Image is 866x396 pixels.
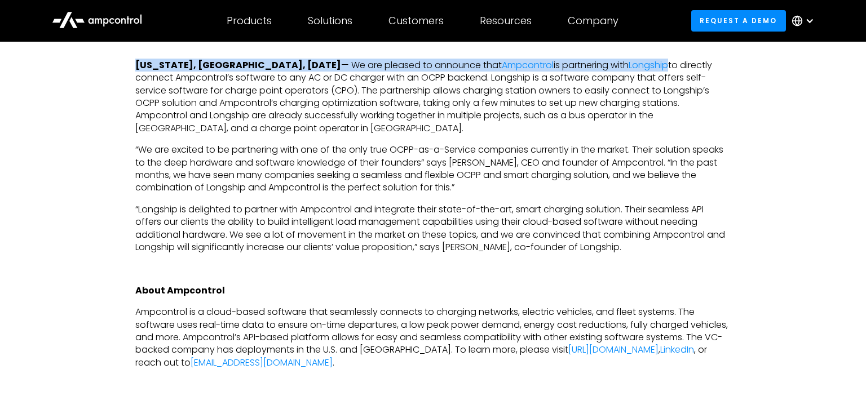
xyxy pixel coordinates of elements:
div: Solutions [308,15,352,27]
div: Products [227,15,272,27]
div: Customers [388,15,444,27]
p: — We are pleased to announce that is partnering with to directly connect Ampcontrol’s software to... [135,59,731,135]
a: Request a demo [691,10,786,31]
a: [URL][DOMAIN_NAME] [568,343,659,356]
strong: About Ampcontrol [135,284,225,297]
p: Ampcontrol is a cloud-based software that seamlessly connects to charging networks, electric vehi... [135,306,731,369]
div: Resources [480,15,532,27]
p: ‍ [135,262,731,275]
a: [EMAIL_ADDRESS][DOMAIN_NAME] [191,356,333,369]
strong: [US_STATE], [GEOGRAPHIC_DATA], [DATE] [135,59,341,72]
a: LinkedIn [660,343,694,356]
div: Company [568,15,618,27]
p: “We are excited to be partnering with one of the only true OCPP-as-a-Service companies currently ... [135,144,731,194]
a: Longship [629,59,668,72]
p: ‍ [135,378,731,390]
a: Ampcontrol [502,59,554,72]
p: “Longship is delighted to partner with Ampcontrol and integrate their state-of-the-art, smart cha... [135,203,731,254]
